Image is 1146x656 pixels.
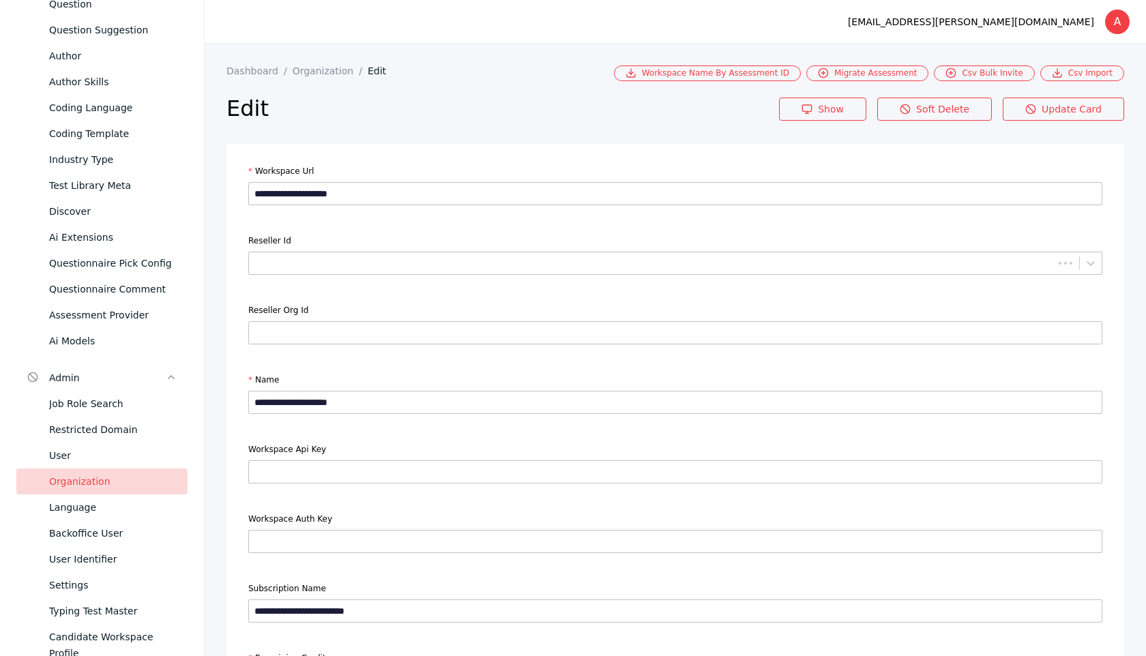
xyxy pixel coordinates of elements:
a: User [16,443,188,468]
div: Settings [49,577,177,593]
a: Question Suggestion [16,17,188,43]
div: Question Suggestion [49,22,177,38]
a: Questionnaire Pick Config [16,250,188,276]
div: Backoffice User [49,525,177,541]
div: Coding Template [49,125,177,142]
a: Migrate Assessment [806,65,928,81]
div: Coding Language [49,100,177,116]
a: Update Card [1003,98,1124,121]
div: A [1105,10,1130,34]
a: Discover [16,198,188,224]
div: Job Role Search [49,396,177,412]
a: Settings [16,572,188,598]
div: User Identifier [49,551,177,567]
a: Organization [16,468,188,494]
a: Coding Template [16,121,188,147]
div: [EMAIL_ADDRESS][PERSON_NAME][DOMAIN_NAME] [848,14,1094,30]
a: Show [779,98,866,121]
a: Workspace Name By Assessment ID [614,65,801,81]
div: Questionnaire Pick Config [49,255,177,271]
a: Author [16,43,188,69]
a: Assessment Provider [16,302,188,328]
label: Reseller Org Id [248,305,1102,316]
div: User [49,447,177,464]
h2: Edit [226,95,779,122]
a: Questionnaire Comment [16,276,188,302]
a: Soft Delete [877,98,992,121]
a: Edit [368,65,397,76]
a: Coding Language [16,95,188,121]
a: Dashboard [226,65,293,76]
a: Language [16,494,188,520]
div: Author [49,48,177,64]
label: Workspace Api Key [248,444,1102,455]
a: Typing Test Master [16,598,188,624]
div: Admin [49,370,166,386]
label: Reseller Id [248,235,1102,246]
a: Test Library Meta [16,173,188,198]
div: Questionnaire Comment [49,281,177,297]
a: Restricted Domain [16,417,188,443]
div: Ai Extensions [49,229,177,245]
a: Author Skills [16,69,188,95]
a: Ai Models [16,328,188,354]
a: Job Role Search [16,391,188,417]
a: Organization [293,65,368,76]
div: Assessment Provider [49,307,177,323]
div: Discover [49,203,177,220]
div: Ai Models [49,333,177,349]
div: Industry Type [49,151,177,168]
a: Backoffice User [16,520,188,546]
label: Subscription Name [248,583,1102,594]
div: Restricted Domain [49,421,177,438]
div: Organization [49,473,177,490]
div: Author Skills [49,74,177,90]
a: Industry Type [16,147,188,173]
a: User Identifier [16,546,188,572]
label: Name [248,374,1102,385]
a: Csv Import [1040,65,1124,81]
div: Typing Test Master [49,603,177,619]
div: Language [49,499,177,516]
a: Csv Bulk Invite [934,65,1034,81]
label: Workspace Auth Key [248,513,1102,524]
div: Test Library Meta [49,177,177,194]
label: Workspace Url [248,166,1102,177]
a: Ai Extensions [16,224,188,250]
